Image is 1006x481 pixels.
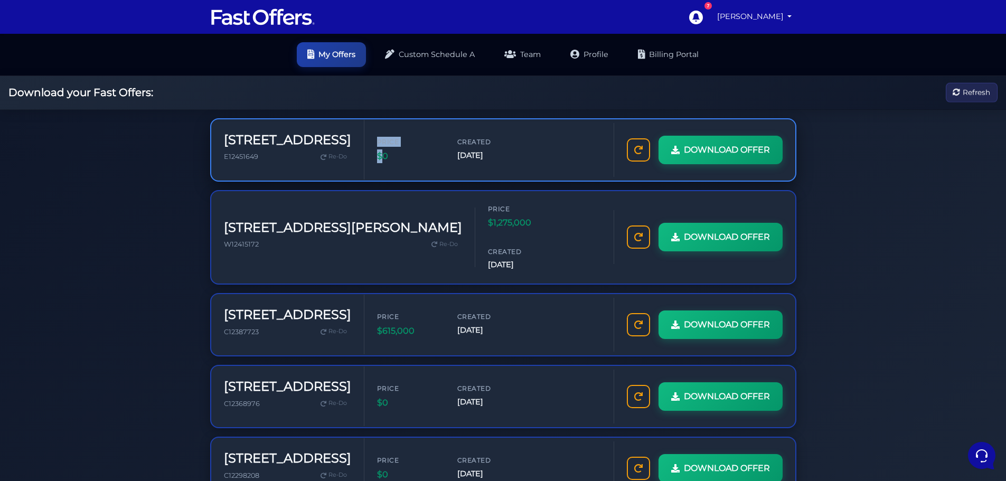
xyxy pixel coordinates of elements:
span: Price [377,312,440,322]
span: [DATE] [457,324,521,336]
p: Messages [91,354,121,363]
a: Re-Do [316,150,351,164]
span: DOWNLOAD OFFER [684,390,770,403]
p: [DATE] [174,117,194,126]
span: Price [377,455,440,465]
span: Re-Do [328,399,347,408]
a: DOWNLOAD OFFER [659,223,783,251]
span: DOWNLOAD OFFER [684,318,770,332]
span: Created [457,383,521,393]
span: DOWNLOAD OFFER [684,143,770,157]
a: Re-Do [427,238,462,251]
span: Created [457,137,521,147]
span: E12451649 [224,153,258,161]
span: Fast Offers Support [44,117,167,127]
a: Re-Do [316,325,351,338]
a: Open Help Center [131,191,194,199]
a: [PERSON_NAME] [713,6,796,27]
span: Created [457,455,521,465]
span: Your Conversations [17,59,86,68]
a: Re-Do [316,397,351,410]
p: It should be even easier than before [44,129,167,140]
h3: [STREET_ADDRESS] [224,307,351,323]
a: Profile [560,42,619,67]
span: $615,000 [377,324,440,338]
span: Price [377,383,440,393]
span: Find an Answer [17,191,72,199]
span: [DATE] [457,396,521,408]
h3: [STREET_ADDRESS] [224,133,351,148]
input: Search for an Article... [24,213,173,224]
span: Fast Offers Support [44,76,167,87]
a: Team [494,42,551,67]
h3: [STREET_ADDRESS] [224,379,351,394]
span: Price [488,204,551,214]
div: 7 [704,2,712,10]
span: Re-Do [328,152,347,162]
p: [DATE] [174,76,194,86]
span: [DATE] [488,259,551,271]
span: Start a Conversation [76,155,148,163]
span: Re-Do [439,240,458,249]
a: DOWNLOAD OFFER [659,382,783,411]
button: Home [8,339,73,363]
a: Fast Offers SupportIt should be even easier than before[DATE] [13,112,199,144]
span: [DATE] [457,468,521,480]
span: Created [488,247,551,257]
span: W12415172 [224,240,259,248]
button: Help [138,339,203,363]
p: Home [32,354,50,363]
span: Price [377,137,440,147]
iframe: Customerly Messenger Launcher [966,440,998,471]
span: Re-Do [328,327,347,336]
span: $1,275,000 [488,216,551,230]
button: Messages [73,339,138,363]
span: C12298208 [224,471,259,479]
h3: [STREET_ADDRESS] [224,451,351,466]
a: 7 [683,5,708,29]
p: Hi [PERSON_NAME], Happy New Year, Sorry for the delay. Next time it happens let us know what the ... [44,89,167,99]
span: C12368976 [224,400,260,408]
span: Created [457,312,521,322]
img: dark [17,118,38,139]
img: dark [17,77,38,98]
span: DOWNLOAD OFFER [684,230,770,244]
span: Re-Do [328,470,347,480]
a: My Offers [297,42,366,67]
span: $0 [377,396,440,410]
h2: Hello [PERSON_NAME] 👋 [8,8,177,42]
h2: Download your Fast Offers: [8,86,153,99]
p: Help [164,354,177,363]
button: Refresh [946,83,998,102]
a: DOWNLOAD OFFER [659,136,783,164]
a: DOWNLOAD OFFER [659,310,783,339]
h3: [STREET_ADDRESS][PERSON_NAME] [224,220,462,235]
span: DOWNLOAD OFFER [684,461,770,475]
span: [DATE] [457,149,521,162]
button: Start a Conversation [17,148,194,169]
a: Billing Portal [627,42,709,67]
span: Refresh [963,87,990,98]
a: Custom Schedule A [374,42,485,67]
span: C12387723 [224,328,259,336]
span: $0 [377,149,440,163]
a: Fast Offers SupportHi [PERSON_NAME], Happy New Year, Sorry for the delay. Next time it happens le... [13,72,199,103]
a: See all [171,59,194,68]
